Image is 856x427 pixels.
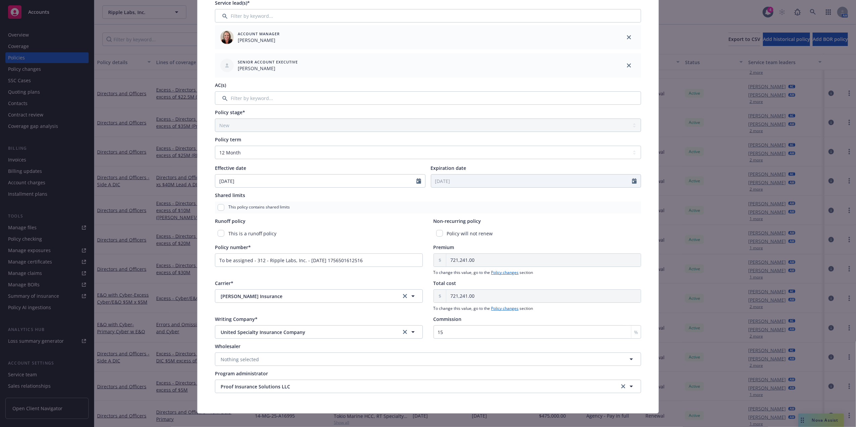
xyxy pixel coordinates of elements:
span: Shared limits [215,192,245,198]
span: Policy number* [215,244,251,250]
span: Carrier* [215,280,233,286]
span: To change this value, go to the section [434,270,641,276]
a: close [625,33,633,41]
span: % [634,329,638,336]
div: This policy contains shared limits [215,201,641,213]
span: Proof Insurance Solutions LLC [221,383,587,390]
button: Proof Insurance Solutions LLCclear selection [215,380,641,393]
div: Policy will not renew [434,227,641,240]
span: United Specialty Insurance Company [221,329,390,336]
button: [PERSON_NAME] Insuranceclear selection [215,289,423,303]
span: Total cost [434,280,456,286]
span: [PERSON_NAME] Insurance [221,293,390,300]
svg: Calendar [416,178,421,184]
input: Filter by keyword... [215,91,641,105]
span: Account Manager [238,31,280,37]
img: employee photo [220,31,234,44]
button: United Specialty Insurance Companyclear selection [215,325,423,339]
span: Non-recurring policy [434,218,481,224]
input: Filter by keyword... [215,9,641,22]
button: Nothing selected [215,352,641,366]
input: MM/DD/YYYY [215,175,416,187]
div: This is a runoff policy [215,227,423,240]
span: Nothing selected [221,356,259,363]
span: Runoff policy [215,218,245,224]
span: Effective date [215,165,246,171]
span: [PERSON_NAME] [238,65,298,72]
input: 0.00 [446,254,641,267]
span: Policy term [215,136,241,143]
span: Expiration date [431,165,466,171]
a: close [625,61,633,69]
span: Wholesaler [215,343,240,349]
span: AC(s) [215,82,226,88]
svg: Calendar [632,178,637,184]
a: clear selection [401,328,409,336]
span: Premium [434,244,454,250]
span: Policy stage* [215,109,245,115]
span: Writing Company* [215,316,258,322]
a: Policy changes [491,270,519,275]
span: Commission [434,316,462,322]
span: To change this value, go to the section [434,305,641,312]
input: 0.00 [446,290,641,302]
span: [PERSON_NAME] [238,37,280,44]
input: MM/DD/YYYY [431,175,632,187]
span: Program administrator [215,370,268,377]
a: clear selection [401,292,409,300]
a: clear selection [619,382,627,390]
a: Policy changes [491,305,519,311]
span: Senior Account Executive [238,59,298,65]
